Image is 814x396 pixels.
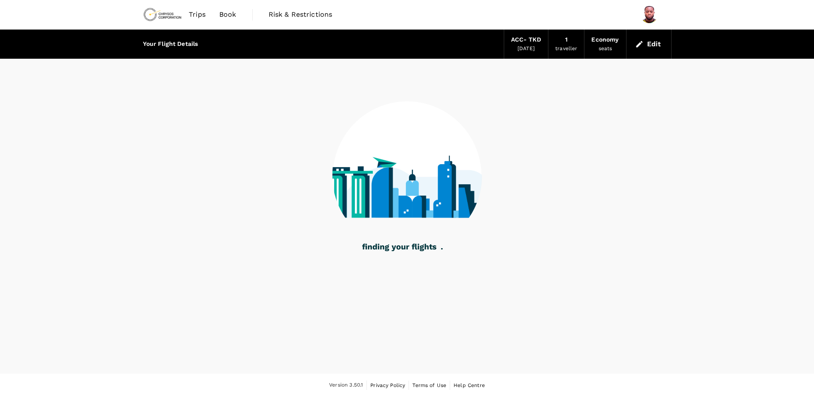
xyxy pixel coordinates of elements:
[329,381,363,390] span: Version 3.50.1
[219,9,236,20] span: Book
[189,9,206,20] span: Trips
[143,5,182,24] img: Chrysos Corporation
[555,45,577,53] div: traveller
[269,9,333,20] span: Risk & Restrictions
[633,37,664,51] button: Edit
[454,381,485,390] a: Help Centre
[370,382,405,388] span: Privacy Policy
[362,244,436,252] g: finding your flights
[454,382,485,388] span: Help Centre
[565,35,568,45] div: 1
[599,45,612,53] div: seats
[370,381,405,390] a: Privacy Policy
[641,6,658,23] img: Gideon Asenso Mensah
[412,381,446,390] a: Terms of Use
[511,35,541,45] div: ACC - TKD
[591,35,619,45] div: Economy
[143,39,198,49] div: Your Flight Details
[517,45,535,53] div: [DATE]
[412,382,446,388] span: Terms of Use
[441,248,443,249] g: .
